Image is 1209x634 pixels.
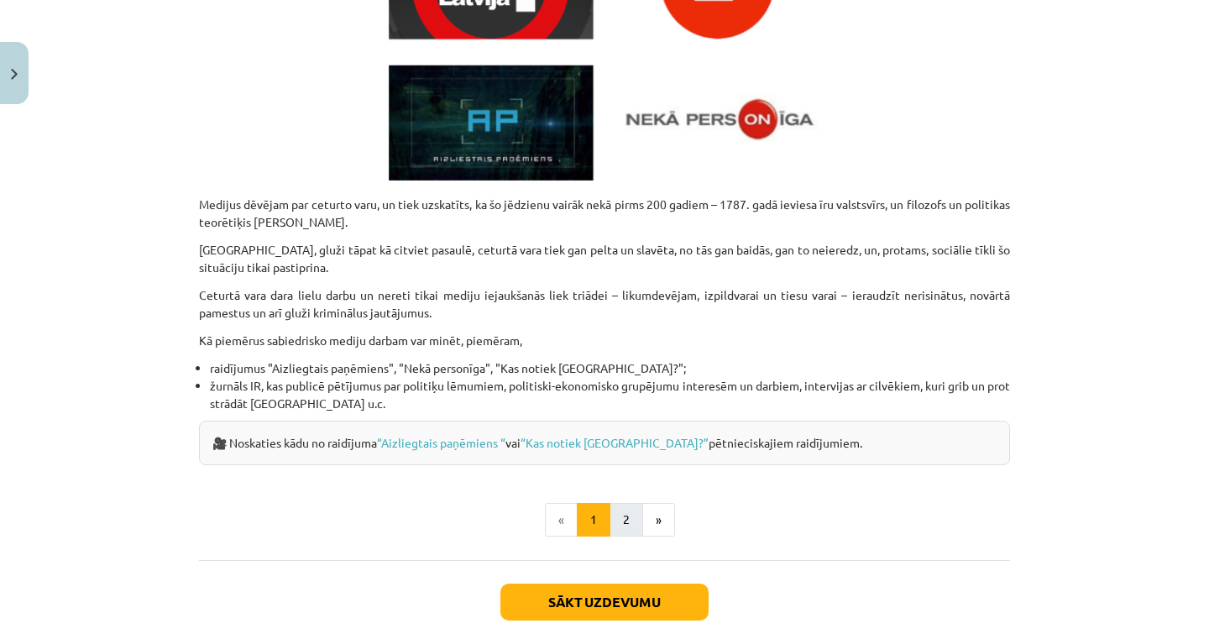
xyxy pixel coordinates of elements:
img: icon-close-lesson-0947bae3869378f0d4975bcd49f059093ad1ed9edebbc8119c70593378902aed.svg [11,69,18,80]
div: 🎥 Noskaties kādu no raidījuma vai pētnieciskajiem raidījumiem. [199,421,1010,465]
nav: Page navigation example [199,503,1010,537]
button: » [642,503,675,537]
button: 1 [577,503,610,537]
p: Medijus dēvējam par ceturto varu, un tiek uzskatīts, ka šo jēdzienu vairāk nekā pirms 200 gadiem ... [199,196,1010,231]
p: Ceturtā vara dara lielu darbu un nereti tikai mediju iejaukšanās liek triādei – likumdevējam, izp... [199,286,1010,322]
li: raidījumus "Aizliegtais paņēmiens", "Nekā personīga", "Kas notiek [GEOGRAPHIC_DATA]?"; [210,359,1010,377]
a: “Kas notiek [GEOGRAPHIC_DATA]?” [521,435,709,450]
li: žurnāls IR, kas publicē pētījumus par politiķu lēmumiem, politiski-ekonomisko grupējumu interesēm... [210,377,1010,412]
p: [GEOGRAPHIC_DATA], gluži tāpat kā citviet pasaulē, ceturtā vara tiek gan pelta un slavēta, no tās... [199,241,1010,276]
p: Kā piemērus sabiedrisko mediju darbam var minēt, piemēram, [199,332,1010,349]
button: Sākt uzdevumu [500,584,709,621]
button: 2 [610,503,643,537]
a: “Aizliegtais paņēmiens “ [377,435,505,450]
